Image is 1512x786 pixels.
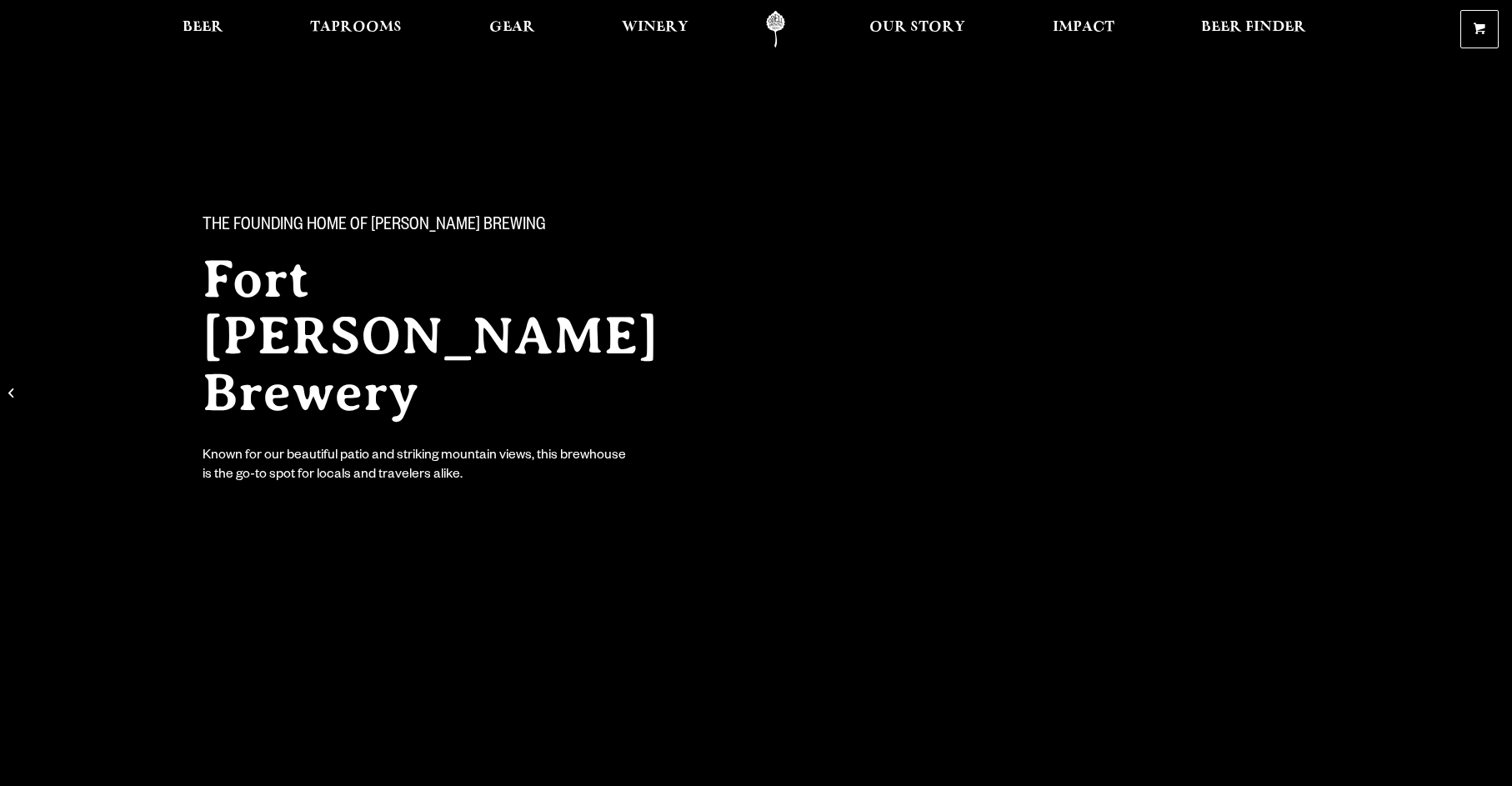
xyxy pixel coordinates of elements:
a: Impact [1042,11,1125,48]
a: Winery [611,11,699,48]
span: Impact [1053,21,1114,34]
span: The Founding Home of [PERSON_NAME] Brewing [203,216,546,238]
a: Beer [172,11,234,48]
h2: Fort [PERSON_NAME] Brewery [203,251,723,421]
span: Winery [622,21,688,34]
a: Gear [478,11,546,48]
span: Taprooms [310,21,402,34]
a: Our Story [859,11,976,48]
span: Beer Finder [1201,21,1306,34]
span: Our Story [869,21,965,34]
a: Beer Finder [1190,11,1317,48]
a: Taprooms [299,11,413,48]
div: Known for our beautiful patio and striking mountain views, this brewhouse is the go-to spot for l... [203,448,629,486]
span: Gear [489,21,535,34]
a: Odell Home [744,11,807,48]
span: Beer [183,21,223,34]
